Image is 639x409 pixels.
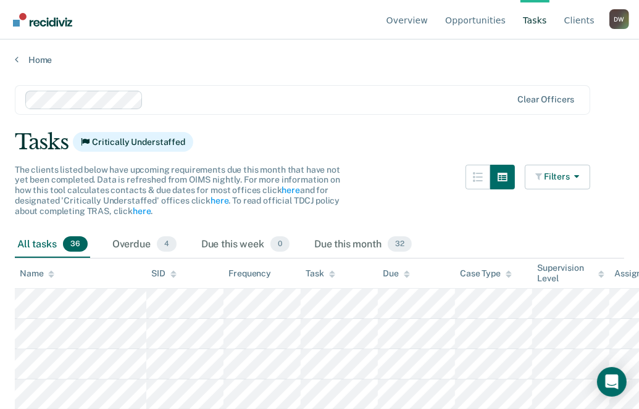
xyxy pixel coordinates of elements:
span: 32 [388,236,412,252]
span: 0 [270,236,290,252]
a: here [282,185,299,195]
button: Filters [525,165,590,189]
div: Due this month32 [312,231,414,258]
div: Case Type [460,268,512,279]
div: Name [20,268,54,279]
div: All tasks36 [15,231,90,258]
div: Task [306,268,335,279]
div: Tasks [15,130,624,155]
img: Recidiviz [13,13,72,27]
div: Clear officers [517,94,574,105]
a: here [211,196,228,205]
div: SID [151,268,177,279]
span: 4 [157,236,177,252]
span: 36 [63,236,88,252]
div: Frequency [228,268,271,279]
div: Open Intercom Messenger [597,367,627,397]
div: Due [383,268,410,279]
span: Critically Understaffed [73,132,193,152]
div: D W [609,9,629,29]
a: Home [15,54,624,65]
button: Profile dropdown button [609,9,629,29]
div: Supervision Level [537,263,604,284]
div: Overdue4 [110,231,179,258]
div: Due this week0 [199,231,292,258]
a: here [133,206,151,216]
span: The clients listed below have upcoming requirements due this month that have not yet been complet... [15,165,340,216]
